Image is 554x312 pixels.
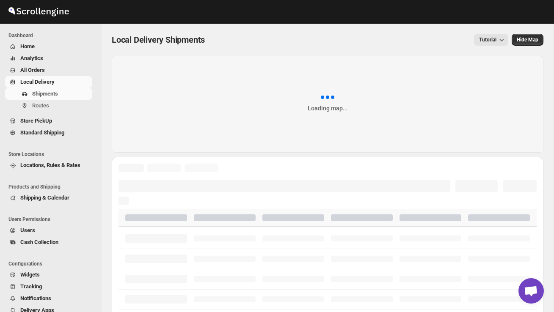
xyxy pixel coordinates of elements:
span: Home [20,43,35,49]
span: Widgets [20,271,40,278]
span: Locations, Rules & Rates [20,162,80,168]
span: Tutorial [479,37,496,43]
button: Tracking [5,281,92,293]
a: Open chat [518,278,544,304]
button: Users [5,224,92,236]
button: Routes [5,100,92,112]
div: Loading map... [308,104,348,112]
span: Products and Shipping [8,183,96,190]
span: Analytics [20,55,43,61]
button: Notifications [5,293,92,304]
button: Home [5,41,92,52]
span: Standard Shipping [20,129,64,136]
span: All Orders [20,67,45,73]
span: Local Delivery Shipments [112,35,205,45]
span: Dashboard [8,32,96,39]
span: Routes [32,102,49,109]
span: Configurations [8,260,96,267]
button: Widgets [5,269,92,281]
span: Hide Map [517,36,538,43]
button: Cash Collection [5,236,92,248]
button: All Orders [5,64,92,76]
span: Users [20,227,35,233]
span: Local Delivery [20,79,55,85]
span: Shipping & Calendar [20,194,69,201]
span: Store PickUp [20,118,52,124]
button: Map action label [512,34,543,46]
span: Tracking [20,283,42,290]
span: Shipments [32,90,58,97]
button: Locations, Rules & Rates [5,159,92,171]
button: Tutorial [474,34,508,46]
button: Shipments [5,88,92,100]
button: Analytics [5,52,92,64]
span: Notifications [20,295,51,301]
span: Users Permissions [8,216,96,223]
span: Store Locations [8,151,96,158]
button: Shipping & Calendar [5,192,92,204]
span: Cash Collection [20,239,58,245]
